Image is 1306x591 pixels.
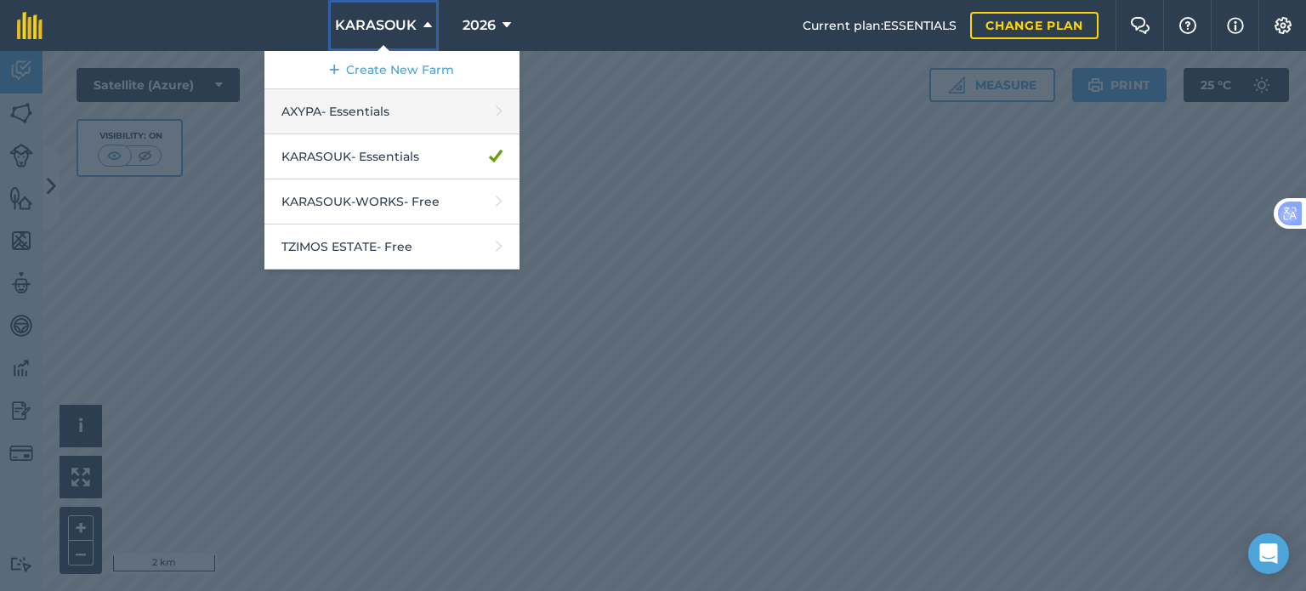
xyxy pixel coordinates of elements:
[335,15,417,36] span: KARASOUK
[1130,17,1150,34] img: Two speech bubbles overlapping with the left bubble in the forefront
[1248,533,1289,574] div: Open Intercom Messenger
[17,12,43,39] img: fieldmargin Logo
[1273,17,1293,34] img: A cog icon
[264,224,520,270] a: TZIMOS ESTATE- Free
[264,89,520,134] a: AXYPA- Essentials
[1178,17,1198,34] img: A question mark icon
[264,179,520,224] a: KARASOUK-WORKS- Free
[803,16,957,35] span: Current plan : ESSENTIALS
[264,51,520,89] a: Create New Farm
[463,15,496,36] span: 2026
[970,12,1099,39] a: Change plan
[1227,15,1244,36] img: svg+xml;base64,PHN2ZyB4bWxucz0iaHR0cDovL3d3dy53My5vcmcvMjAwMC9zdmciIHdpZHRoPSIxNyIgaGVpZ2h0PSIxNy...
[264,134,520,179] a: KARASOUK- Essentials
